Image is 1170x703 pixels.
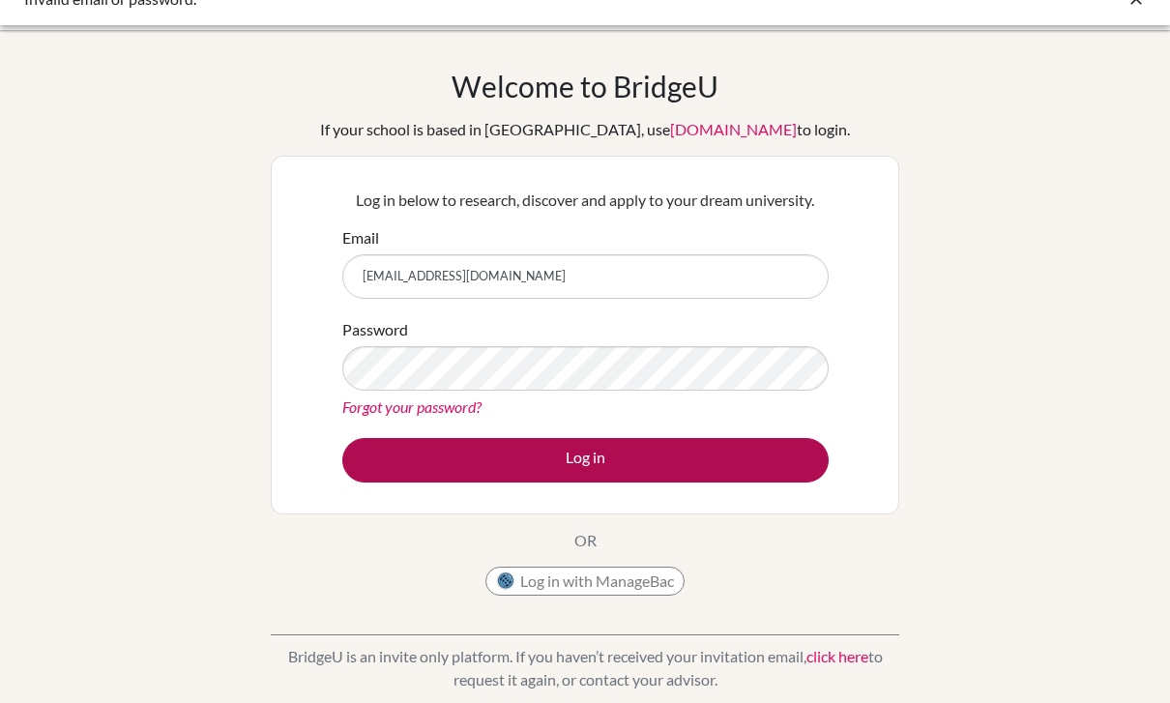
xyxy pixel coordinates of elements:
[342,318,408,341] label: Password
[342,438,829,483] button: Log in
[271,645,899,691] p: BridgeU is an invite only platform. If you haven’t received your invitation email, to request it ...
[342,397,482,416] a: Forgot your password?
[342,189,829,212] p: Log in below to research, discover and apply to your dream university.
[485,567,685,596] button: Log in with ManageBac
[342,226,379,249] label: Email
[670,120,797,138] a: [DOMAIN_NAME]
[806,647,868,665] a: click here
[320,118,850,141] div: If your school is based in [GEOGRAPHIC_DATA], use to login.
[574,529,597,552] p: OR
[452,69,718,103] h1: Welcome to BridgeU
